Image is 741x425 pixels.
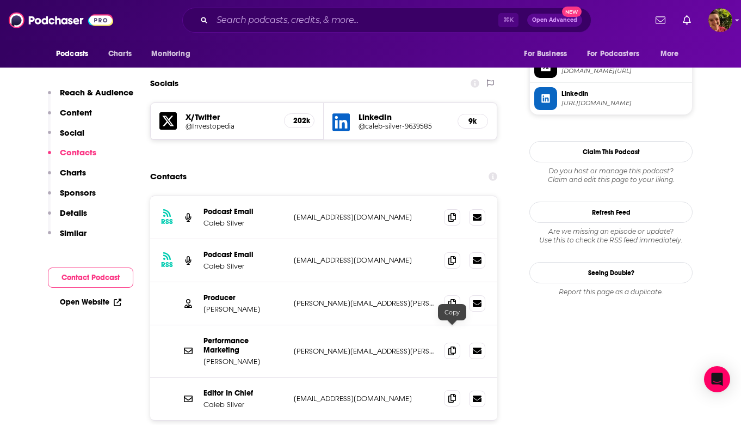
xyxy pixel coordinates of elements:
button: Details [48,208,87,228]
button: open menu [516,44,581,64]
p: [EMAIL_ADDRESS][DOMAIN_NAME] [294,212,435,222]
h2: Contacts [150,166,187,187]
p: Details [60,208,87,218]
div: Copy [438,304,466,320]
button: Contact Podcast [48,268,133,288]
button: Sponsors [48,187,96,208]
button: open menu [48,44,102,64]
span: Podcasts [56,46,88,62]
p: Contacts [60,147,96,157]
span: Do you host or manage this podcast? [529,167,693,175]
a: Show notifications dropdown [678,11,695,29]
p: Reach & Audience [60,87,133,98]
p: Similar [60,228,87,238]
span: https://www.linkedin.com/in/caleb-silver-9639585 [561,99,688,107]
p: Performance Marketing [203,336,285,355]
button: Similar [48,228,87,248]
span: Open Advanced [532,17,577,23]
h2: Socials [150,73,178,94]
span: Logged in as Marz [708,8,732,32]
div: Search podcasts, credits, & more... [182,8,591,33]
p: [PERSON_NAME] [203,357,285,366]
button: Claim This Podcast [529,141,693,162]
button: open menu [580,44,655,64]
span: twitter.com/Investopedia [561,67,688,75]
span: Monitoring [151,46,190,62]
a: Linkedin[URL][DOMAIN_NAME] [534,87,688,110]
button: Open AdvancedNew [527,14,582,27]
button: Social [48,127,84,148]
button: open menu [144,44,204,64]
p: Social [60,127,84,138]
button: Reach & Audience [48,87,133,107]
p: [PERSON_NAME][EMAIL_ADDRESS][PERSON_NAME][DOMAIN_NAME] [294,347,435,356]
p: Caleb Silver [203,262,285,271]
div: Claim and edit this page to your liking. [529,167,693,184]
img: User Profile [708,8,732,32]
h5: 9k [467,117,479,126]
span: More [660,46,679,62]
p: Caleb Silver [203,400,285,409]
a: Seeing Double? [529,262,693,283]
button: open menu [653,44,693,64]
span: New [562,7,582,17]
p: [EMAIL_ADDRESS][DOMAIN_NAME] [294,256,435,265]
h3: RSS [161,217,173,226]
p: [PERSON_NAME][EMAIL_ADDRESS][PERSON_NAME][DOMAIN_NAME] [294,299,435,308]
img: Podchaser - Follow, Share and Rate Podcasts [9,10,113,31]
a: @caleb-silver-9639585 [359,122,449,130]
a: Charts [101,44,138,64]
a: @Investopedia [186,122,275,130]
a: Show notifications dropdown [651,11,670,29]
p: [PERSON_NAME] [203,305,285,314]
p: Sponsors [60,187,96,198]
button: Show profile menu [708,8,732,32]
button: Contacts [48,147,96,167]
div: Open Intercom Messenger [704,366,730,392]
span: Linkedin [561,89,688,99]
p: Producer [203,293,285,302]
button: Content [48,107,92,127]
p: Podcast Email [203,250,285,259]
p: Charts [60,167,86,178]
h3: RSS [161,260,173,269]
p: [EMAIL_ADDRESS][DOMAIN_NAME] [294,394,435,403]
p: Podcast Email [203,207,285,216]
button: Charts [48,167,86,187]
div: Report this page as a duplicate. [529,288,693,296]
span: Charts [108,46,132,62]
input: Search podcasts, credits, & more... [212,11,498,29]
p: Editor In Chief [203,388,285,398]
span: For Podcasters [587,46,639,62]
button: Refresh Feed [529,202,693,223]
h5: 202k [293,116,305,125]
a: Open Website [60,297,121,307]
h5: X/Twitter [186,112,275,122]
span: ⌘ K [498,13,518,27]
h5: LinkedIn [359,112,449,122]
span: For Business [524,46,567,62]
div: Are we missing an episode or update? Use this to check the RSS feed immediately. [529,227,693,245]
p: Caleb Silver [203,218,285,228]
p: Content [60,107,92,118]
